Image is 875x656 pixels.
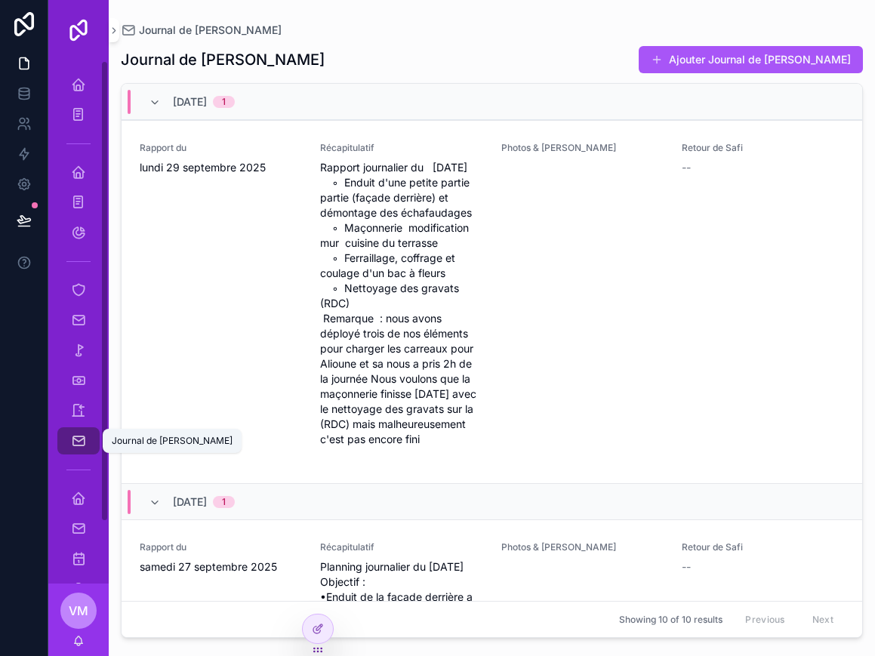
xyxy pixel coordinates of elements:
[682,541,844,553] span: Retour de Safi
[112,435,233,447] div: Journal de [PERSON_NAME]
[639,46,863,73] button: Ajouter Journal de [PERSON_NAME]
[140,559,302,574] span: samedi 27 septembre 2025
[121,23,282,38] a: Journal de [PERSON_NAME]
[140,160,302,175] span: lundi 29 septembre 2025
[173,94,207,109] span: [DATE]
[222,96,226,108] div: 1
[682,142,844,154] span: Retour de Safi
[501,541,664,553] span: Photos & [PERSON_NAME]
[66,18,91,42] img: App logo
[140,142,302,154] span: Rapport du
[173,494,207,510] span: [DATE]
[48,60,109,584] div: scrollable content
[222,496,226,508] div: 1
[69,602,88,620] span: VM
[320,160,482,462] span: Rapport journalier du [DATE] ◦ Enduit d'une petite partie partie (façade derrière) et démontage d...
[122,120,862,483] a: Rapport dulundi 29 septembre 2025RécapitulatifRapport journalier du [DATE] ◦ Enduit d'une petite ...
[320,142,482,154] span: Récapitulatif
[682,559,691,574] span: --
[682,160,691,175] span: --
[619,614,722,626] span: Showing 10 of 10 results
[121,49,325,70] h1: Journal de [PERSON_NAME]
[139,23,282,38] span: Journal de [PERSON_NAME]
[320,541,482,553] span: Récapitulatif
[140,541,302,553] span: Rapport du
[501,142,664,154] span: Photos & [PERSON_NAME]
